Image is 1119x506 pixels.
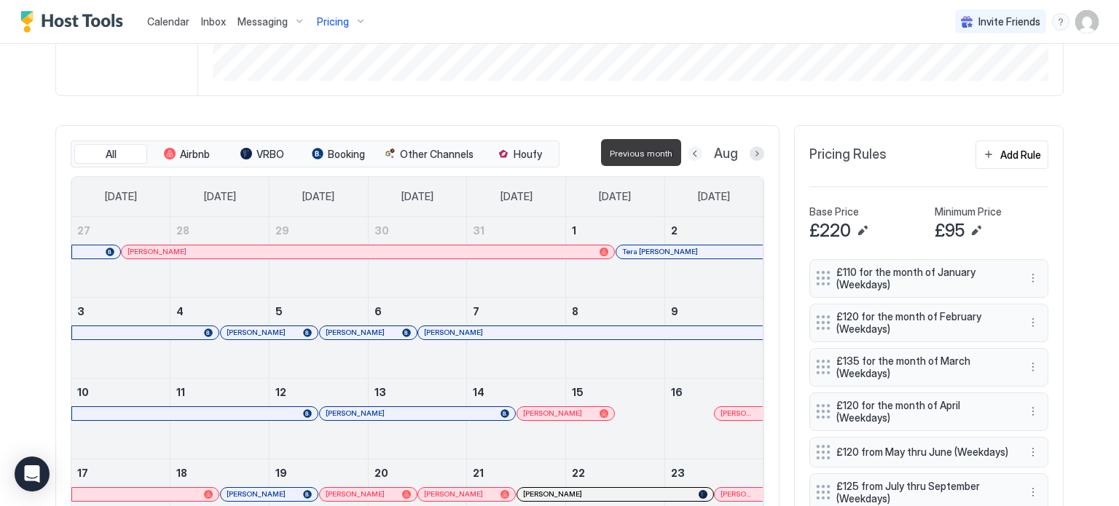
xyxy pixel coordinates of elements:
[1024,403,1042,420] div: menu
[374,386,386,398] span: 13
[523,489,707,499] div: [PERSON_NAME]
[170,217,270,298] td: July 28, 2025
[369,459,467,486] a: August 20, 2025
[326,489,411,499] div: [PERSON_NAME]
[269,297,368,378] td: August 5, 2025
[368,378,467,459] td: August 13, 2025
[74,144,147,165] button: All
[227,328,286,337] span: [PERSON_NAME]
[227,489,312,499] div: [PERSON_NAME]
[368,217,467,298] td: July 30, 2025
[15,456,50,491] div: Open Intercom Messenger
[665,459,763,486] a: August 23, 2025
[1052,13,1069,31] div: menu
[1075,10,1099,33] div: User profile
[664,297,763,378] td: August 9, 2025
[664,378,763,459] td: August 16, 2025
[77,467,88,479] span: 17
[269,217,368,298] td: July 29, 2025
[180,148,210,161] span: Airbnb
[227,489,286,499] span: [PERSON_NAME]
[599,190,631,203] span: [DATE]
[1000,147,1041,162] div: Add Rule
[170,379,269,406] a: August 11, 2025
[387,177,448,216] a: Wednesday
[467,378,566,459] td: August 14, 2025
[483,144,556,165] button: Houfy
[302,190,334,203] span: [DATE]
[714,146,738,162] span: Aug
[400,148,474,161] span: Other Channels
[1024,358,1042,376] button: More options
[201,14,226,29] a: Inbox
[270,379,368,406] a: August 12, 2025
[935,205,1002,218] span: Minimum Price
[467,459,565,486] a: August 21, 2025
[71,297,170,378] td: August 3, 2025
[328,148,365,161] span: Booking
[424,489,483,499] span: [PERSON_NAME]
[1024,314,1042,331] button: More options
[671,386,683,398] span: 16
[176,224,189,237] span: 28
[189,177,251,216] a: Monday
[20,11,130,33] div: Host Tools Logo
[71,298,170,325] a: August 3, 2025
[227,328,312,337] div: [PERSON_NAME]
[572,305,578,317] span: 8
[572,224,576,237] span: 1
[967,222,985,240] button: Edit
[204,190,236,203] span: [DATE]
[671,305,678,317] span: 9
[1024,403,1042,420] button: More options
[170,297,270,378] td: August 4, 2025
[622,247,757,256] div: Tera [PERSON_NAME]
[201,15,226,28] span: Inbox
[836,399,1010,424] span: £120 for the month of April (Weekdays)
[1024,443,1042,461] button: More options
[500,190,533,203] span: [DATE]
[978,15,1040,28] span: Invite Friends
[326,328,411,337] div: [PERSON_NAME]
[147,14,189,29] a: Calendar
[809,146,887,163] span: Pricing Rules
[71,379,170,406] a: August 10, 2025
[369,379,467,406] a: August 13, 2025
[71,378,170,459] td: August 10, 2025
[269,378,368,459] td: August 12, 2025
[836,446,1010,459] span: £120 from May thru June (Weekdays)
[424,328,756,337] div: [PERSON_NAME]
[226,144,299,165] button: VRBO
[326,408,510,418] div: [PERSON_NAME]
[176,467,187,479] span: 18
[90,177,152,216] a: Sunday
[566,297,665,378] td: August 8, 2025
[473,467,484,479] span: 21
[1024,483,1042,501] div: menu
[721,489,757,499] span: [PERSON_NAME]
[270,217,368,244] a: July 29, 2025
[302,144,374,165] button: Booking
[374,467,388,479] span: 20
[523,408,608,418] div: [PERSON_NAME]
[237,15,288,28] span: Messaging
[935,220,965,242] span: £95
[688,146,702,161] button: Previous month
[486,177,547,216] a: Thursday
[71,217,170,298] td: July 27, 2025
[1024,443,1042,461] div: menu
[275,467,287,479] span: 19
[836,266,1010,291] span: £110 for the month of January (Weekdays)
[665,217,763,244] a: August 2, 2025
[176,305,184,317] span: 4
[671,467,685,479] span: 23
[467,217,566,298] td: July 31, 2025
[572,386,584,398] span: 15
[424,328,483,337] span: [PERSON_NAME]
[566,378,665,459] td: August 15, 2025
[566,459,664,486] a: August 22, 2025
[106,148,117,161] span: All
[176,386,185,398] span: 11
[566,217,664,244] a: August 1, 2025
